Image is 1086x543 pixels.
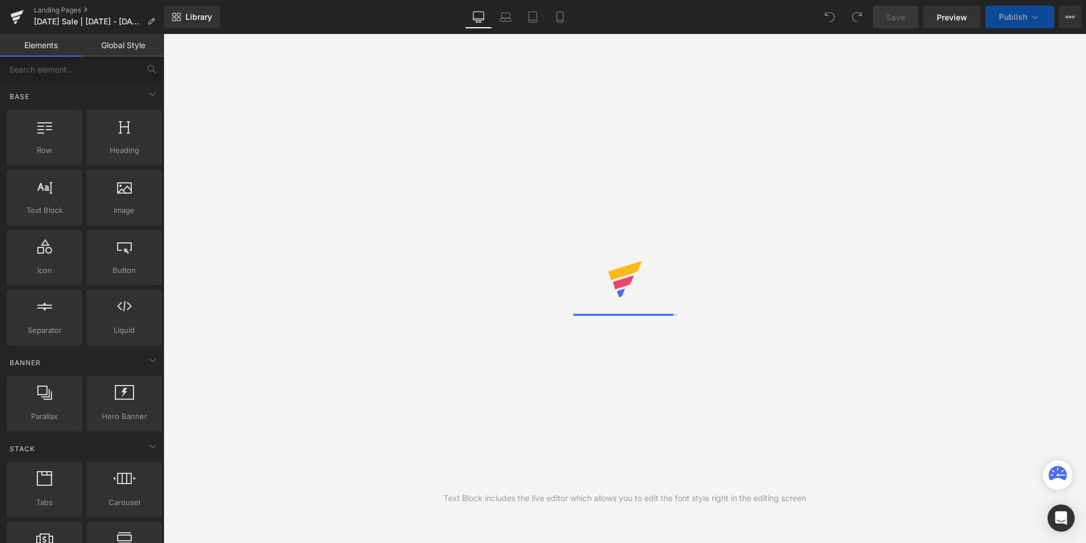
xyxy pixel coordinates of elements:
span: Banner [8,357,42,368]
span: Base [8,91,31,102]
span: Save [886,11,905,23]
span: Row [10,144,79,156]
span: Parallax [10,411,79,422]
span: Tabs [10,497,79,508]
span: Stack [8,443,36,454]
a: Desktop [465,6,492,28]
button: Redo [846,6,868,28]
span: Publish [999,12,1027,22]
span: Image [90,204,158,216]
a: Global Style [82,34,164,57]
button: Undo [818,6,841,28]
span: Text Block [10,204,79,216]
span: Button [90,264,158,276]
a: Tablet [519,6,546,28]
button: Publish [985,6,1054,28]
a: New Library [164,6,220,28]
a: Mobile [546,6,574,28]
span: Liquid [90,324,158,336]
a: Landing Pages [34,6,164,15]
div: Text Block includes the live editor which allows you to edit the font style right in the editing ... [443,492,806,504]
span: Hero Banner [90,411,158,422]
a: Preview [923,6,981,28]
button: More [1059,6,1081,28]
span: [DATE] Sale | [DATE] - [DATE] [34,17,143,26]
span: Preview [937,11,967,23]
span: Icon [10,264,79,276]
span: Separator [10,324,79,336]
span: Heading [90,144,158,156]
span: Library [186,12,212,22]
span: Carousel [90,497,158,508]
div: Open Intercom Messenger [1048,504,1075,532]
a: Laptop [492,6,519,28]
